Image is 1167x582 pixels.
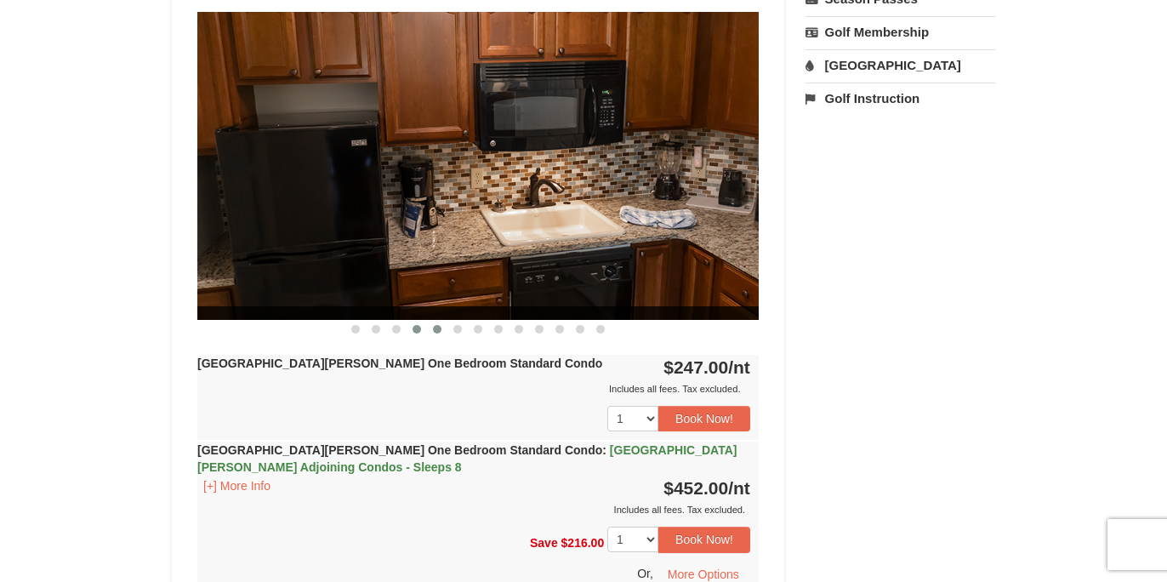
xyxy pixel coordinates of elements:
strong: $247.00 [663,357,750,377]
span: /nt [728,478,750,498]
span: $216.00 [561,536,605,550]
a: Golf Membership [806,16,995,48]
div: Includes all fees. Tax excluded. [197,501,750,518]
span: Save [530,536,558,550]
strong: [GEOGRAPHIC_DATA][PERSON_NAME] One Bedroom Standard Condo [197,357,602,370]
img: 18876286-193-92017df9.jpg [197,12,759,319]
span: : [602,443,606,457]
span: /nt [728,357,750,377]
span: Or, [637,566,653,579]
strong: [GEOGRAPHIC_DATA][PERSON_NAME] One Bedroom Standard Condo [197,443,737,474]
a: [GEOGRAPHIC_DATA] [806,49,995,81]
span: $452.00 [663,478,728,498]
button: Book Now! [658,406,750,431]
button: [+] More Info [197,476,276,495]
a: Golf Instruction [806,83,995,114]
div: Includes all fees. Tax excluded. [197,380,750,397]
button: Book Now! [658,527,750,552]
